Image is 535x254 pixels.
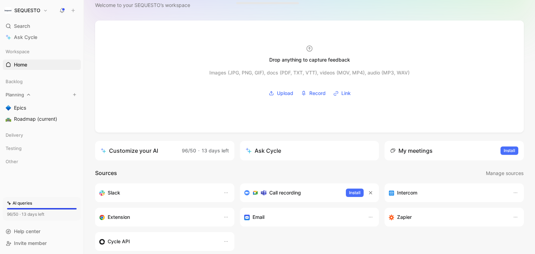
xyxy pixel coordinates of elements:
div: Sync your customers, send feedback and get updates in Intercom [389,189,506,197]
div: Planning [3,89,81,100]
div: Workspace [3,46,81,57]
span: 96/50 [182,148,196,153]
h3: Zapier [397,213,412,221]
h3: Call recording [269,189,301,197]
span: Home [14,61,27,68]
span: Link [341,89,351,97]
div: Drop anything to capture feedback [269,56,350,64]
div: Customize your AI [101,146,158,155]
button: Install [346,189,364,197]
div: Capture feedback from anywhere on the web [99,213,216,221]
div: Backlog [3,76,81,89]
div: Images (JPG, PNG, GIF), docs (PDF, TXT, VTT), videos (MOV, MP4), audio (MP3, WAV) [209,69,410,77]
div: Other [3,156,81,169]
span: Upload [277,89,293,97]
span: Invite member [14,240,47,246]
img: 🛣️ [6,116,11,122]
span: · [198,148,200,153]
div: My meetings [390,146,433,155]
div: Ask Cycle [246,146,281,155]
span: Other [6,158,18,165]
span: Epics [14,104,26,111]
span: 13 days left [202,148,229,153]
div: Sync customers & send feedback from custom sources. Get inspired by our favorite use case [99,237,216,246]
button: Manage sources [486,169,524,178]
button: 🛣️ [4,115,13,123]
div: Record & transcribe meetings from Zoom, Meet & Teams. [244,189,341,197]
span: Help center [14,228,40,234]
button: Ask Cycle [240,141,379,160]
a: Ask Cycle [3,32,81,42]
span: Install [504,147,515,154]
div: Search [3,21,81,31]
h3: Email [253,213,264,221]
div: Sync your customers, send feedback and get updates in Slack [99,189,216,197]
h2: Sources [95,169,117,178]
div: Delivery [3,130,81,140]
h1: SEQUESTO [14,7,40,14]
h3: Intercom [397,189,417,197]
img: 🔷 [6,105,11,111]
div: AI queries [7,200,32,207]
span: Workspace [6,48,30,55]
img: SEQUESTO [5,7,11,14]
div: Testing [3,143,81,156]
div: 96/50 · 13 days left [7,211,44,218]
a: Home [3,59,81,70]
span: Install [349,189,360,196]
div: Delivery [3,130,81,142]
a: Customize your AI96/50·13 days left [95,141,234,160]
button: Link [331,88,353,98]
span: Delivery [6,132,23,138]
span: Roadmap (current) [14,116,57,122]
h3: Extension [108,213,130,221]
div: Help center [3,226,81,237]
div: Testing [3,143,81,153]
h3: Slack [108,189,120,197]
div: Planning🔷Epics🛣️Roadmap (current) [3,89,81,124]
a: 🛣️Roadmap (current) [3,114,81,124]
span: Record [309,89,326,97]
span: Testing [6,145,22,152]
div: Capture feedback from thousands of sources with Zapier (survey results, recordings, sheets, etc). [389,213,506,221]
div: Other [3,156,81,167]
span: Search [14,22,30,30]
div: Backlog [3,76,81,87]
button: SEQUESTOSEQUESTO [3,6,49,15]
div: Forward emails to your feedback inbox [244,213,361,221]
a: 🔷Epics [3,103,81,113]
button: Record [298,88,328,98]
h3: Cycle API [108,237,130,246]
button: Install [501,146,518,155]
div: Welcome to your SEQUESTO’s workspace [95,1,190,9]
span: Planning [6,91,24,98]
button: Upload [266,88,296,98]
span: Ask Cycle [14,33,37,41]
div: Invite member [3,238,81,248]
button: 🔷 [4,104,13,112]
span: Backlog [6,78,23,85]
